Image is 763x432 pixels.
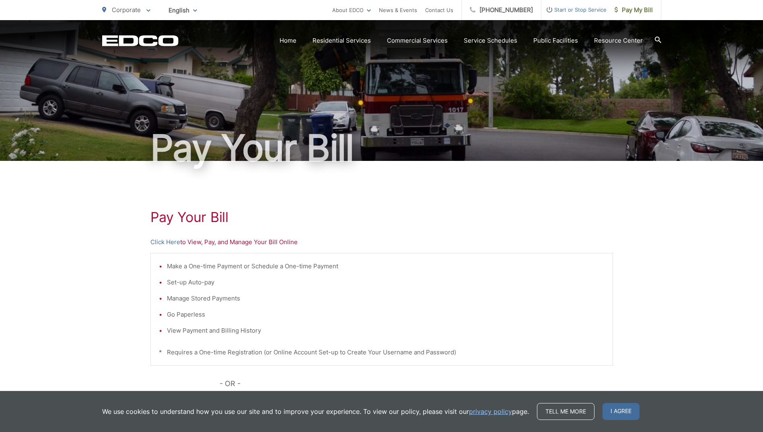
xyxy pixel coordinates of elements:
li: Go Paperless [167,310,605,319]
p: * Requires a One-time Registration (or Online Account Set-up to Create Your Username and Password) [159,348,605,357]
a: Resource Center [594,36,643,45]
h1: Pay Your Bill [102,128,661,168]
a: EDCD logo. Return to the homepage. [102,35,179,46]
a: Residential Services [313,36,371,45]
p: to View, Pay, and Manage Your Bill Online [150,237,613,247]
a: Home [280,36,296,45]
span: English [162,3,203,17]
a: Contact Us [425,5,453,15]
p: We use cookies to understand how you use our site and to improve your experience. To view our pol... [102,407,529,416]
a: News & Events [379,5,417,15]
li: Manage Stored Payments [167,294,605,303]
span: Corporate [112,6,141,14]
h1: Pay Your Bill [150,209,613,225]
a: Commercial Services [387,36,448,45]
a: Service Schedules [464,36,517,45]
a: Click Here [150,237,180,247]
span: Pay My Bill [615,5,653,15]
a: Tell me more [537,403,594,420]
a: Public Facilities [533,36,578,45]
p: - OR - [220,378,613,390]
a: privacy policy [469,407,512,416]
a: About EDCO [332,5,371,15]
li: Make a One-time Payment or Schedule a One-time Payment [167,261,605,271]
li: Set-up Auto-pay [167,278,605,287]
span: I agree [603,403,640,420]
li: View Payment and Billing History [167,326,605,335]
